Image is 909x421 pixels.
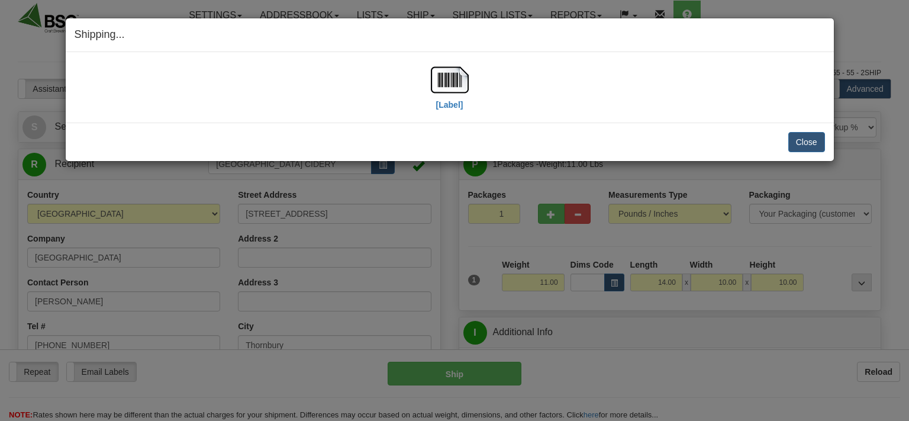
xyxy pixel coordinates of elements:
[75,28,125,40] span: Shipping...
[436,99,463,111] label: [Label]
[431,74,469,109] a: [Label]
[882,150,908,271] iframe: chat widget
[788,132,825,152] button: Close
[431,61,469,99] img: barcode.jpg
